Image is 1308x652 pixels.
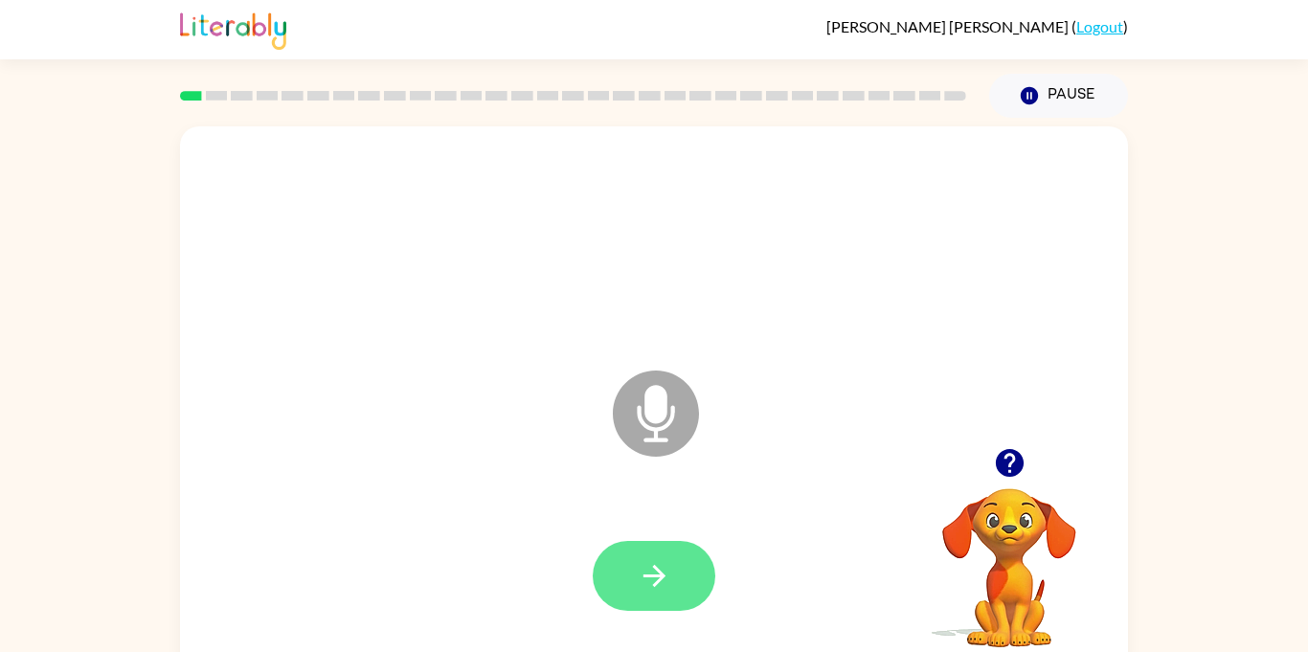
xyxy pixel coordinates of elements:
[989,74,1128,118] button: Pause
[826,17,1071,35] span: [PERSON_NAME] [PERSON_NAME]
[826,17,1128,35] div: ( )
[913,459,1105,650] video: Your browser must support playing .mp4 files to use Literably. Please try using another browser.
[1076,17,1123,35] a: Logout
[180,8,286,50] img: Literably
